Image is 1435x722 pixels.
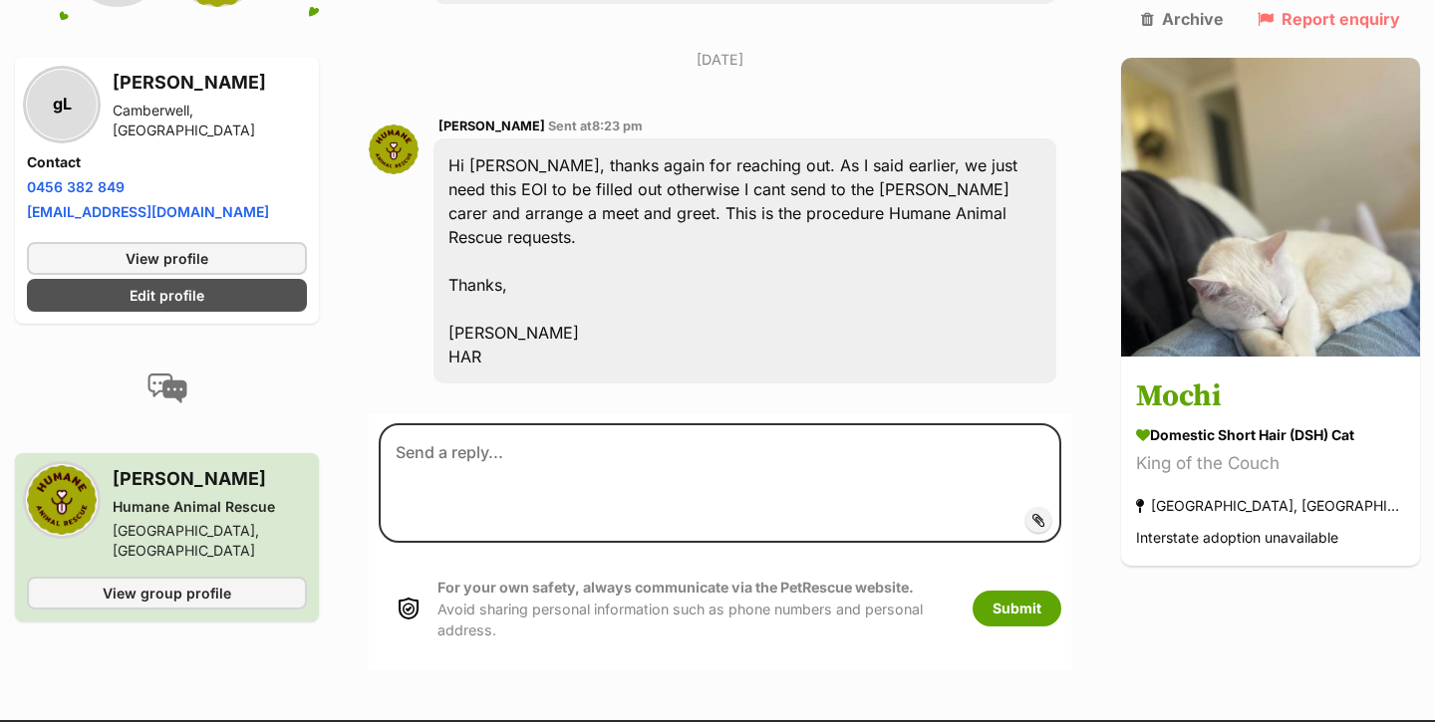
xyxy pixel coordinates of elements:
a: Mochi Domestic Short Hair (DSH) Cat King of the Couch [GEOGRAPHIC_DATA], [GEOGRAPHIC_DATA] Inters... [1121,361,1420,567]
span: Edit profile [130,284,204,305]
div: [GEOGRAPHIC_DATA], [GEOGRAPHIC_DATA] [1136,493,1405,520]
h4: Contact [27,151,307,171]
p: Avoid sharing personal information such as phone numbers and personal address. [437,577,953,640]
div: Domestic Short Hair (DSH) Cat [1136,425,1405,446]
div: Hi [PERSON_NAME], thanks again for reaching out. As I said earlier, we just need this EOI to be f... [433,138,1056,383]
div: Humane Animal Rescue [113,496,307,516]
span: [PERSON_NAME] [438,119,545,133]
div: Camberwell, [GEOGRAPHIC_DATA] [113,100,307,139]
a: Archive [1141,10,1224,28]
span: View group profile [103,582,231,602]
a: View profile [27,241,307,274]
h3: [PERSON_NAME] [113,68,307,96]
a: Report enquiry [1258,10,1400,28]
img: Mochi [1121,58,1420,357]
h3: [PERSON_NAME] [113,464,307,492]
span: 8:23 pm [592,119,643,133]
a: 0456 382 849 [27,177,125,194]
div: King of the Couch [1136,451,1405,478]
span: Interstate adoption unavailable [1136,530,1338,547]
span: Sent at [548,119,643,133]
button: Submit [973,591,1061,626]
img: Melissa Green profile pic [369,124,419,174]
a: Edit profile [27,278,307,311]
p: [DATE] [369,49,1071,70]
a: View group profile [27,576,307,608]
h3: Mochi [1136,375,1405,420]
div: gL [27,69,97,138]
strong: For your own safety, always communicate via the PetRescue website. [437,579,914,596]
span: View profile [126,247,208,268]
img: conversation-icon-4a6f8262b818ee0b60e3300018af0b2d0b884aa5de6e9bcb8d3d4eeb1a70a7c4.svg [147,372,187,402]
img: Humane Animal Rescue profile pic [27,464,97,534]
a: [EMAIL_ADDRESS][DOMAIN_NAME] [27,202,269,219]
div: [GEOGRAPHIC_DATA], [GEOGRAPHIC_DATA] [113,520,307,560]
